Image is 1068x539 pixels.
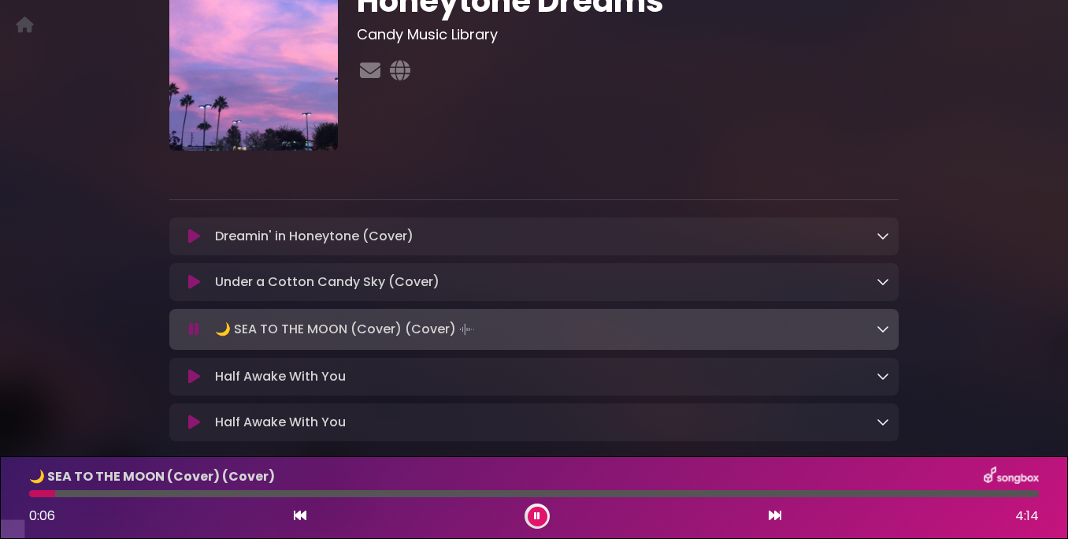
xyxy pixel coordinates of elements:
h3: Candy Music Library [357,26,899,43]
p: Half Awake With You [215,367,346,386]
p: Half Awake With You [215,413,346,432]
p: 🌙 SEA TO THE MOON (Cover) (Cover) [29,467,275,486]
p: Under a Cotton Candy Sky (Cover) [215,273,439,292]
p: 🌙 SEA TO THE MOON (Cover) (Cover) [215,318,478,340]
img: waveform4.gif [456,318,478,340]
img: songbox-logo-white.png [984,467,1039,487]
p: Dreamin' in Honeytone (Cover) [215,227,413,246]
